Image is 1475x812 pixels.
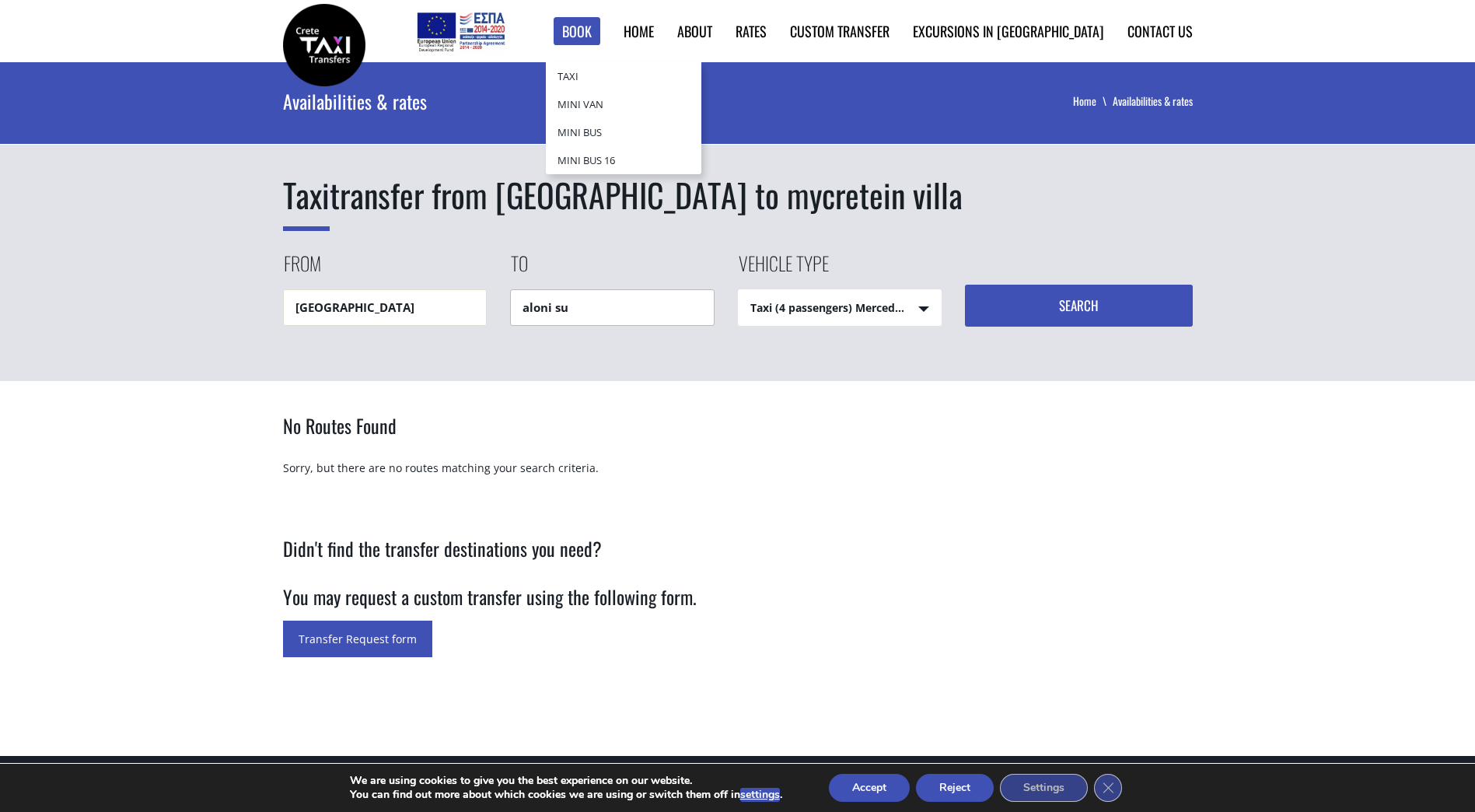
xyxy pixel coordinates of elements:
[283,250,321,289] label: From
[965,285,1193,327] button: Search
[414,8,507,54] img: e-bannersEUERDF180X90.jpg
[283,35,365,51] a: Crete Taxi Transfers | Taxi transfer from Chania airport to mycretein villa | Crete Taxi Transfers
[546,62,701,90] a: Taxi
[913,21,1104,41] a: Excursions in [GEOGRAPHIC_DATA]
[1094,774,1122,802] button: Close GDPR Cookie Banner
[546,146,701,174] a: Mini Bus 16
[916,774,994,802] button: Reject
[546,90,701,118] a: Mini Van
[283,535,1193,583] h2: Didn't find the transfer destinations you need?
[350,788,782,802] p: You can find out more about which cookies we are using or switch them off in .
[283,621,432,657] a: Transfer Request form
[350,774,782,788] p: We are using cookies to give you the best experience on our website.
[790,21,890,41] a: Custom Transfer
[1073,93,1113,109] a: Home
[677,21,712,41] a: About
[283,170,330,231] span: Taxi
[283,289,488,326] input: Pickup location
[283,172,1193,219] h1: transfer from [GEOGRAPHIC_DATA] to mycretein villa
[510,250,528,289] label: To
[554,17,600,46] a: Book
[829,774,910,802] button: Accept
[740,788,780,802] button: settings
[283,62,779,140] div: Availabilities & rates
[283,412,1193,460] h2: No Routes Found
[738,250,829,289] label: Vehicle type
[1000,774,1088,802] button: Settings
[1113,93,1193,109] li: Availabilities & rates
[510,289,715,326] input: Drop-off location
[283,460,1193,489] p: Sorry, but there are no routes matching your search criteria.
[736,21,767,41] a: Rates
[1127,21,1193,41] a: Contact us
[283,4,365,86] img: Crete Taxi Transfers | Taxi transfer from Chania airport to mycretein villa | Crete Taxi Transfers
[739,290,942,327] span: Taxi (4 passengers) Mercedes E Class
[546,118,701,146] a: Mini Bus
[283,583,1193,632] h2: You may request a custom transfer using the following form.
[624,21,654,41] a: Home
